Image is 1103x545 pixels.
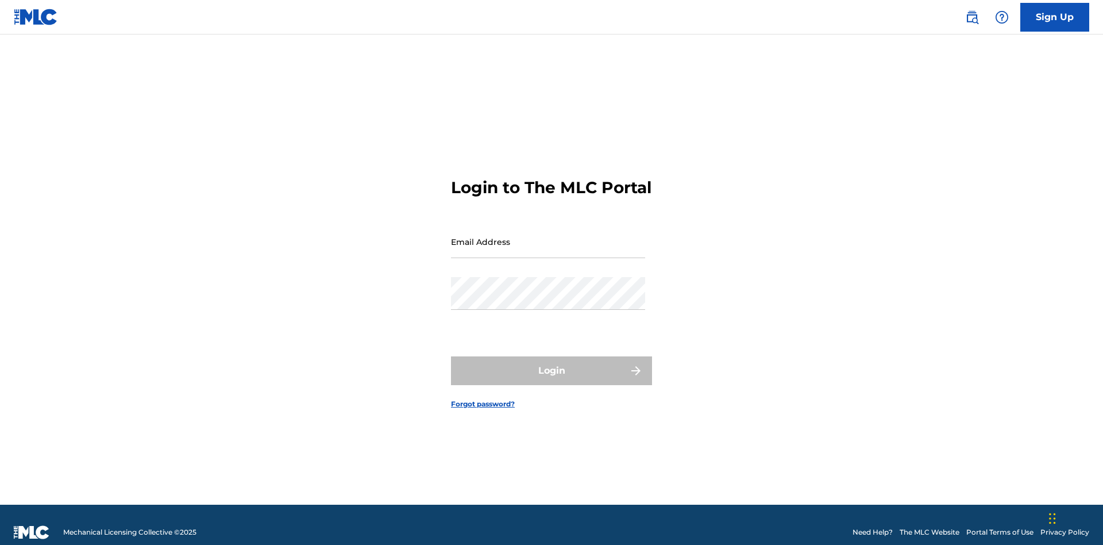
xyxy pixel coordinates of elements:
a: Sign Up [1020,3,1089,32]
a: Need Help? [853,527,893,538]
a: Forgot password? [451,399,515,409]
img: help [995,10,1009,24]
a: Portal Terms of Use [966,527,1033,538]
iframe: Chat Widget [1046,490,1103,545]
div: Help [990,6,1013,29]
a: Privacy Policy [1040,527,1089,538]
img: logo [14,525,49,539]
h3: Login to The MLC Portal [451,178,651,198]
a: The MLC Website [900,527,959,538]
span: Mechanical Licensing Collective © 2025 [63,527,196,538]
img: MLC Logo [14,9,58,25]
img: search [965,10,979,24]
a: Public Search [961,6,984,29]
div: Drag [1049,501,1056,536]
